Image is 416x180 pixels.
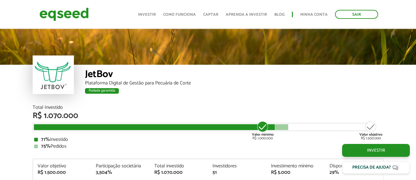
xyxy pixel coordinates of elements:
[39,6,89,22] img: EqSeed
[85,69,384,81] div: JetBov
[96,170,145,175] div: 3,504%
[212,164,262,169] div: Investidores
[212,170,262,175] div: 51
[163,13,196,17] a: Como funciona
[274,13,285,17] a: Blog
[359,121,382,140] div: R$ 1.500.000
[41,135,50,144] strong: 71%
[203,13,218,17] a: Captar
[300,13,328,17] a: Minha conta
[34,144,382,149] div: Pedidos
[251,121,274,140] div: R$ 1.000.000
[154,164,204,169] div: Total investido
[335,10,378,19] a: Sair
[38,170,87,175] div: R$ 1.500.000
[342,144,410,157] a: Investir
[138,13,156,17] a: Investir
[34,137,382,142] div: Investido
[96,164,145,169] div: Participação societária
[41,142,50,150] strong: 75%
[226,13,267,17] a: Aprenda a investir
[271,164,320,169] div: Investimento mínimo
[359,132,382,137] strong: Valor objetivo
[329,170,379,175] div: 29%
[33,105,384,110] div: Total Investido
[85,81,384,86] div: Plataforma Digital de Gestão para Pecuária de Corte
[38,164,87,169] div: Valor objetivo
[271,170,320,175] div: R$ 5.000
[252,132,274,137] strong: Valor mínimo
[329,164,379,169] div: Disponível
[33,112,384,120] div: R$ 1.070.000
[85,88,119,94] div: Rodada garantida
[154,170,204,175] div: R$ 1.070.000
